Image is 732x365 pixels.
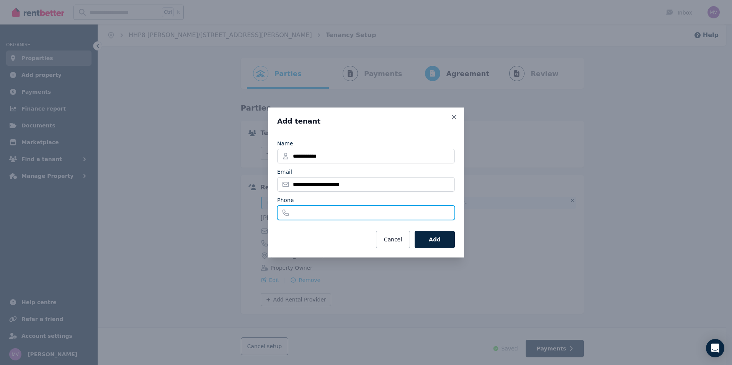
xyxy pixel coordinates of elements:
button: Add [415,231,455,248]
h3: Add tenant [277,117,455,126]
button: Cancel [376,231,410,248]
div: Open Intercom Messenger [706,339,724,357]
label: Name [277,140,293,147]
label: Email [277,168,292,176]
label: Phone [277,196,294,204]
